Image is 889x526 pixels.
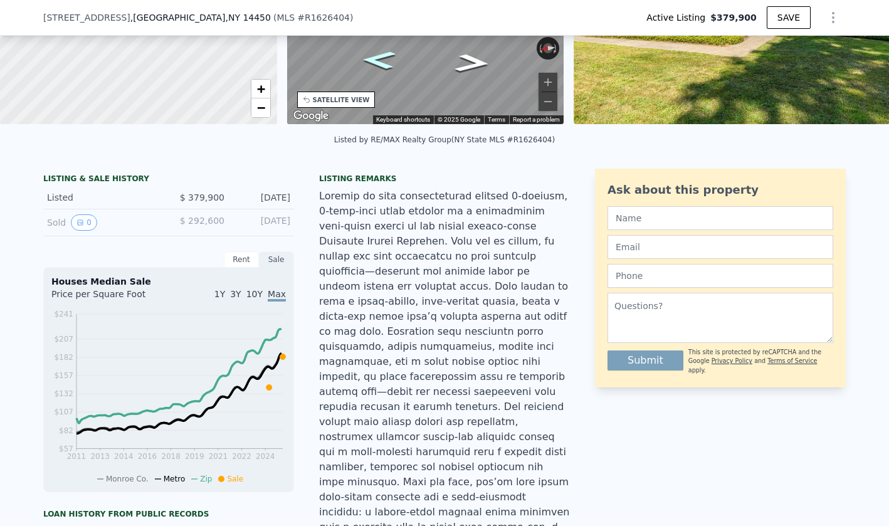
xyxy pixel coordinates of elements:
[180,216,224,226] span: $ 292,600
[234,191,290,204] div: [DATE]
[54,353,73,362] tspan: $182
[688,348,833,375] div: This site is protected by reCAPTCHA and the Google and apply.
[54,389,73,398] tspan: $132
[43,509,294,519] div: Loan history from public records
[138,452,157,461] tspan: 2016
[488,116,505,123] a: Terms
[553,37,560,60] button: Rotate clockwise
[297,13,350,23] span: # R1626404
[513,116,560,123] a: Report a problem
[256,100,265,115] span: −
[608,264,833,288] input: Phone
[256,452,275,461] tspan: 2024
[438,116,480,123] span: © 2025 Google
[43,11,130,24] span: [STREET_ADDRESS]
[319,174,570,184] div: Listing remarks
[273,11,354,24] div: ( )
[51,275,286,288] div: Houses Median Sale
[539,92,557,111] button: Zoom out
[47,214,159,231] div: Sold
[608,181,833,199] div: Ask about this property
[259,251,294,268] div: Sale
[227,475,243,483] span: Sale
[290,108,332,124] a: Open this area in Google Maps (opens a new window)
[537,37,544,60] button: Rotate counterclockwise
[539,73,557,92] button: Zoom in
[439,50,505,77] path: Go South, Harvest Rd
[232,452,251,461] tspan: 2022
[114,452,134,461] tspan: 2014
[214,289,225,299] span: 1Y
[710,11,757,24] span: $379,900
[712,357,752,364] a: Privacy Policy
[608,350,683,371] button: Submit
[276,13,295,23] span: MLS
[59,444,73,453] tspan: $57
[608,235,833,259] input: Email
[67,452,87,461] tspan: 2011
[646,11,710,24] span: Active Listing
[767,6,811,29] button: SAVE
[54,408,73,416] tspan: $107
[251,80,270,98] a: Zoom in
[230,289,241,299] span: 3Y
[164,475,185,483] span: Metro
[47,191,159,204] div: Listed
[130,11,271,24] span: , [GEOGRAPHIC_DATA]
[54,335,73,344] tspan: $207
[334,135,555,144] div: Listed by RE/MAX Realty Group (NY State MLS #R1626404)
[767,357,817,364] a: Terms of Service
[821,5,846,30] button: Show Options
[251,98,270,117] a: Zoom out
[246,289,263,299] span: 10Y
[106,475,149,483] span: Monroe Co.
[54,371,73,380] tspan: $157
[268,289,286,302] span: Max
[537,43,560,55] button: Reset the view
[200,475,212,483] span: Zip
[376,115,430,124] button: Keyboard shortcuts
[43,174,294,186] div: LISTING & SALE HISTORY
[256,81,265,97] span: +
[59,426,73,435] tspan: $82
[224,251,259,268] div: Rent
[313,95,370,105] div: SATELLITE VIEW
[51,288,169,308] div: Price per Square Foot
[90,452,110,461] tspan: 2013
[209,452,228,461] tspan: 2021
[234,214,290,231] div: [DATE]
[225,13,270,23] span: , NY 14450
[54,310,73,318] tspan: $241
[347,46,409,73] path: Go North, Harvest Rd
[185,452,204,461] tspan: 2019
[180,192,224,203] span: $ 379,900
[290,108,332,124] img: Google
[608,206,833,230] input: Name
[71,214,97,231] button: View historical data
[161,452,181,461] tspan: 2018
